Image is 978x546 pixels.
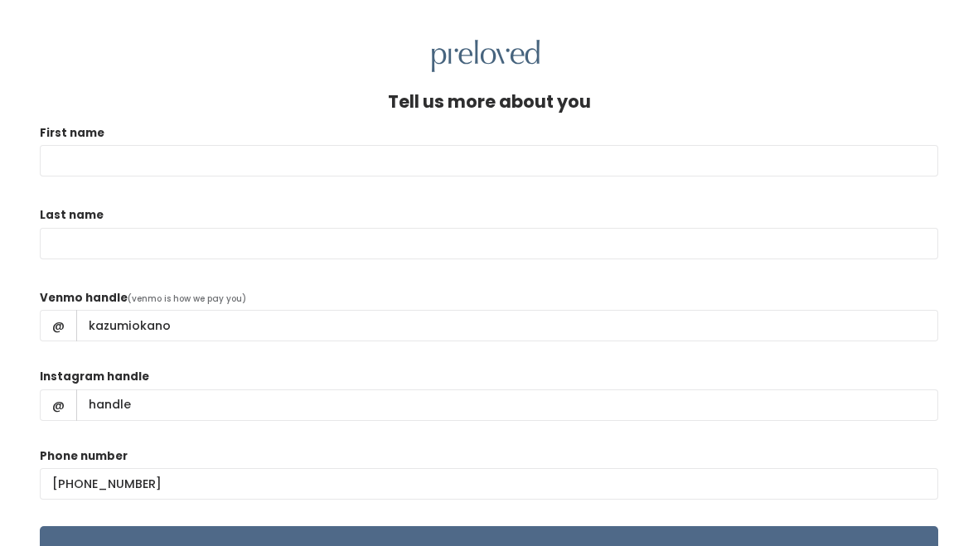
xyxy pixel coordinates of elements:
[432,40,540,72] img: preloved logo
[40,207,104,224] label: Last name
[40,369,149,385] label: Instagram handle
[40,468,938,500] input: (___) ___-____
[388,92,591,111] h4: Tell us more about you
[76,389,938,421] input: handle
[40,125,104,142] label: First name
[40,389,77,421] span: @
[40,310,77,341] span: @
[40,290,128,307] label: Venmo handle
[76,310,938,341] input: handle
[40,448,128,465] label: Phone number
[128,292,246,305] span: (venmo is how we pay you)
